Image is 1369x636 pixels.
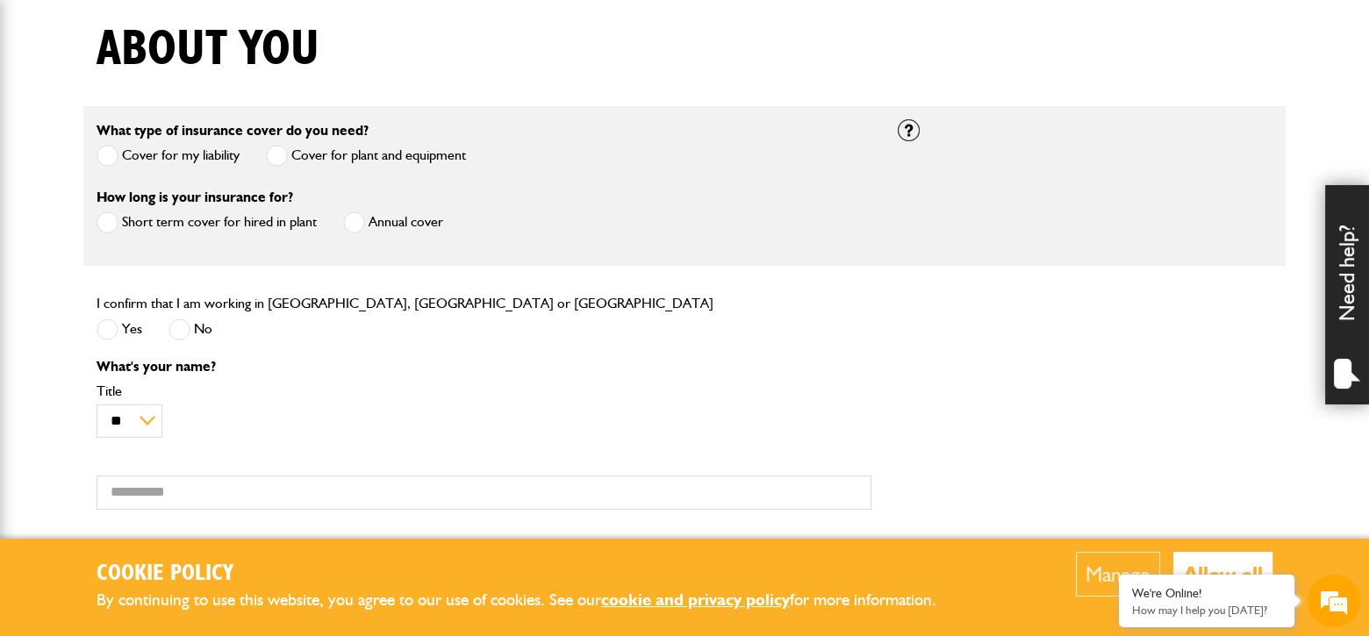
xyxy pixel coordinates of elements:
[343,211,443,233] label: Annual cover
[1325,185,1369,404] div: Need help?
[266,145,466,167] label: Cover for plant and equipment
[97,561,965,588] h2: Cookie Policy
[97,124,369,138] label: What type of insurance cover do you need?
[97,318,142,340] label: Yes
[1076,552,1160,597] button: Manage
[97,20,319,79] h1: About you
[1173,552,1272,597] button: Allow all
[97,384,871,398] label: Title
[97,211,317,233] label: Short term cover for hired in plant
[168,318,212,340] label: No
[97,360,871,374] p: What's your name?
[601,590,790,610] a: cookie and privacy policy
[1132,604,1281,617] p: How may I help you today?
[97,190,293,204] label: How long is your insurance for?
[1132,586,1281,601] div: We're Online!
[97,587,965,614] p: By continuing to use this website, you agree to our use of cookies. See our for more information.
[97,297,713,311] label: I confirm that I am working in [GEOGRAPHIC_DATA], [GEOGRAPHIC_DATA] or [GEOGRAPHIC_DATA]
[97,145,240,167] label: Cover for my liability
